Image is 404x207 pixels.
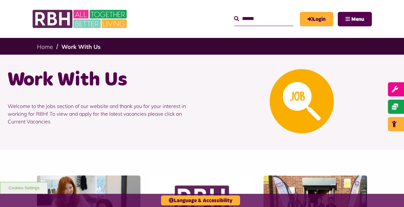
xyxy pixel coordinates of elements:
a: Home [37,43,53,50]
button: Navigation [338,12,372,26]
span: Menu [351,17,364,22]
button: Language & Accessibility [161,195,240,205]
a: Work With Us [61,43,101,50]
a: MyRBH [300,12,333,26]
img: Looking For A Job [270,69,334,133]
h1: Work With Us [8,67,197,93]
iframe: Netcall Web Assistant for live chat [375,178,404,207]
img: RBH [32,6,129,32]
p: Welcome to the jobs section of our website and thank you for your interest in working for RBH! To... [8,93,197,135]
